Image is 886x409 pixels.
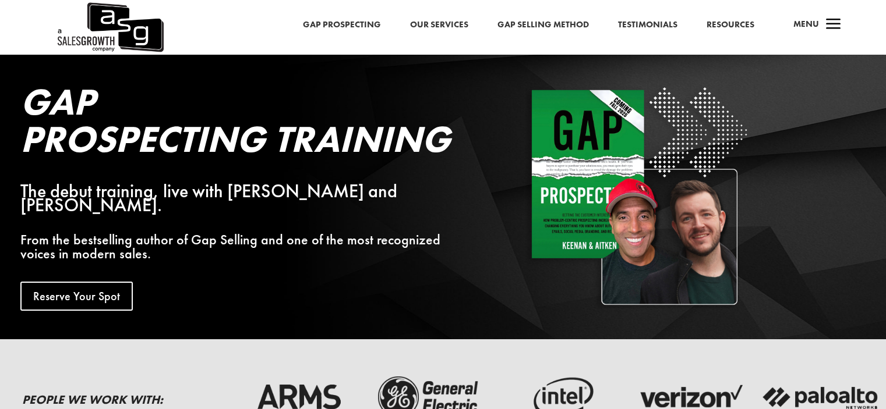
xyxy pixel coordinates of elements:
[20,233,458,261] p: From the bestselling author of Gap Selling and one of the most recognized voices in modern sales.
[410,17,468,33] a: Our Services
[20,83,458,163] h2: Gap Prospecting Training
[618,17,677,33] a: Testimonials
[20,282,133,311] a: Reserve Your Spot
[20,184,458,212] div: The debut training, live with [PERSON_NAME] and [PERSON_NAME].
[303,17,381,33] a: Gap Prospecting
[525,83,751,308] img: Square White - Shadow
[793,18,819,30] span: Menu
[497,17,589,33] a: Gap Selling Method
[822,13,845,37] span: a
[707,17,754,33] a: Resources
